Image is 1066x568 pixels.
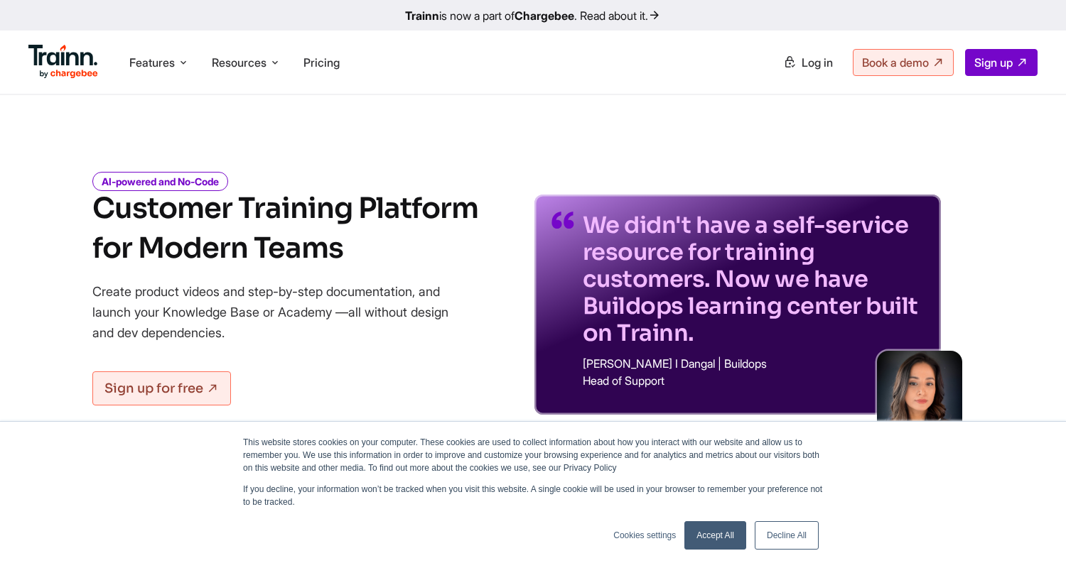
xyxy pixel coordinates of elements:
h1: Customer Training Platform for Modern Teams [92,189,478,268]
a: Decline All [755,521,819,550]
img: Trainn Logo [28,45,98,79]
p: Create product videos and step-by-step documentation, and launch your Knowledge Base or Academy —... [92,281,469,343]
p: If you decline, your information won’t be tracked when you visit this website. A single cookie wi... [243,483,823,508]
img: sabina-buildops.d2e8138.png [877,351,962,436]
span: Features [129,55,175,70]
span: Sign up [974,55,1013,70]
span: Resources [212,55,266,70]
i: AI-powered and No-Code [92,172,228,191]
span: Book a demo [862,55,929,70]
p: [PERSON_NAME] I Dangal | Buildops [583,358,924,369]
a: Pricing [303,55,340,70]
a: Log in [775,50,841,75]
b: Trainn [405,9,439,23]
span: Log in [802,55,833,70]
a: Cookies settings [613,529,676,542]
a: Accept All [684,521,746,550]
p: We didn't have a self-service resource for training customers. Now we have Buildops learning cent... [583,212,924,346]
a: Book a demo [853,49,954,76]
p: Head of Support [583,375,924,386]
p: This website stores cookies on your computer. These cookies are used to collect information about... [243,436,823,474]
a: Sign up [965,49,1038,76]
b: Chargebee [515,9,574,23]
img: quotes-purple.41a7099.svg [551,212,574,229]
a: Sign up for free [92,371,231,405]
